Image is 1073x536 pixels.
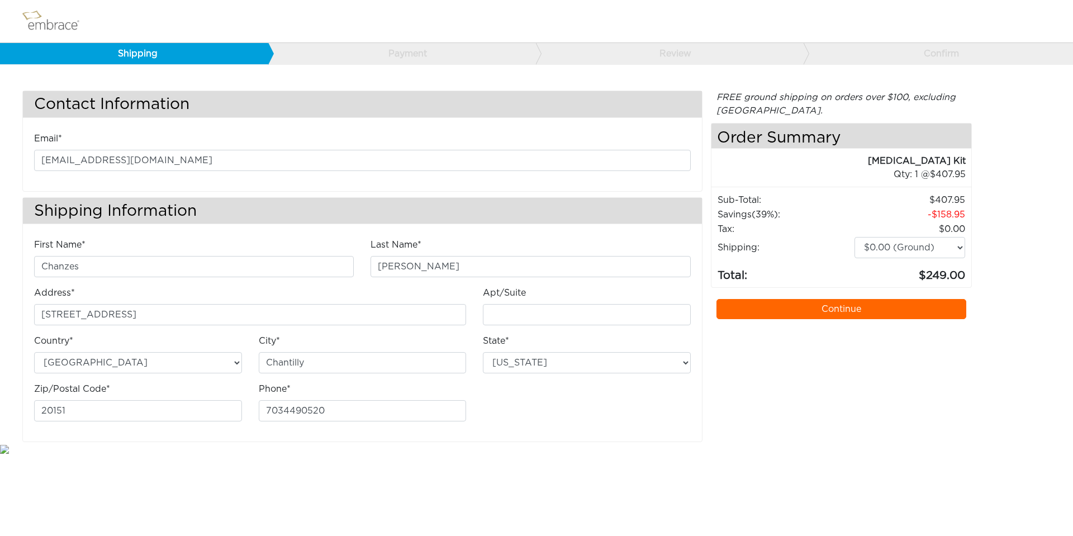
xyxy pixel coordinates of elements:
a: Continue [716,299,967,319]
td: 407.95 [854,193,966,207]
label: Address* [34,286,75,300]
a: Confirm [803,43,1071,64]
span: 407.95 [930,170,966,179]
td: Shipping: [717,236,854,259]
div: 1 @ [725,168,966,181]
a: Payment [268,43,536,64]
td: 249.00 [854,259,966,284]
h3: Contact Information [23,91,702,117]
td: 0.00 [854,222,966,236]
label: Email* [34,132,62,145]
td: Total: [717,259,854,284]
label: Country* [34,334,73,348]
td: Savings : [717,207,854,222]
h4: Order Summary [711,124,972,149]
label: State* [483,334,509,348]
a: Review [535,43,804,64]
h3: Shipping Information [23,198,702,224]
td: 158.95 [854,207,966,222]
label: Zip/Postal Code* [34,382,110,396]
img: logo.png [20,7,92,35]
label: Apt/Suite [483,286,526,300]
td: Sub-Total: [717,193,854,207]
div: FREE ground shipping on orders over $100, excluding [GEOGRAPHIC_DATA]. [711,91,972,117]
label: First Name* [34,238,86,252]
label: City* [259,334,280,348]
span: (39%) [752,210,778,219]
label: Last Name* [371,238,421,252]
label: Phone* [259,382,291,396]
div: [MEDICAL_DATA] Kit [711,154,966,168]
td: Tax: [717,222,854,236]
